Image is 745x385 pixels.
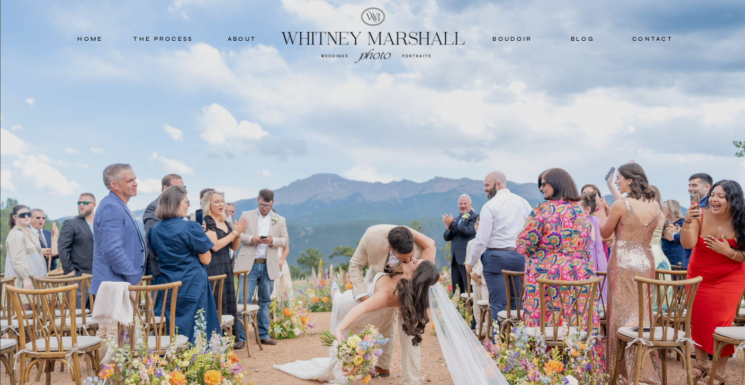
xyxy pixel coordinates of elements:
a: home [68,34,113,43]
a: about [216,34,268,43]
a: blog [560,34,606,43]
a: THE PROCESS [132,34,195,43]
a: contact [628,34,678,43]
a: boudoir [491,34,534,43]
